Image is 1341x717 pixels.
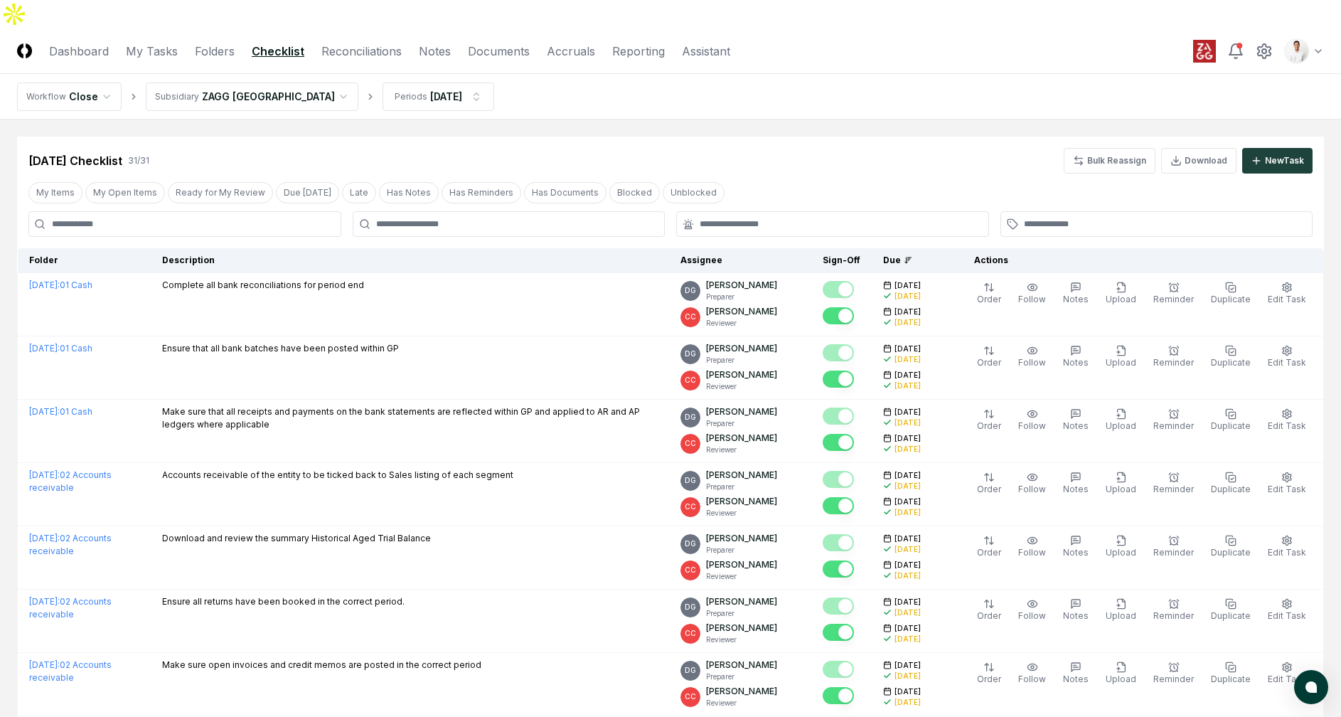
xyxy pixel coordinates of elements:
[823,687,854,704] button: Mark complete
[1153,610,1194,621] span: Reminder
[442,182,521,203] button: Has Reminders
[1103,659,1139,689] button: Upload
[823,371,854,388] button: Mark complete
[977,610,1001,621] span: Order
[1208,279,1254,309] button: Duplicate
[823,597,854,615] button: Mark complete
[894,280,921,291] span: [DATE]
[126,43,178,60] a: My Tasks
[1018,484,1046,494] span: Follow
[823,661,854,678] button: Mark complete
[706,381,777,392] p: Reviewer
[1211,484,1251,494] span: Duplicate
[1103,342,1139,372] button: Upload
[706,318,777,329] p: Reviewer
[28,152,122,169] div: [DATE] Checklist
[1015,405,1049,435] button: Follow
[706,634,777,645] p: Reviewer
[612,43,665,60] a: Reporting
[1265,342,1309,372] button: Edit Task
[29,469,60,480] span: [DATE] :
[894,544,921,555] div: [DATE]
[29,533,60,543] span: [DATE] :
[974,469,1004,499] button: Order
[1103,279,1139,309] button: Upload
[1153,420,1194,431] span: Reminder
[663,182,725,203] button: Unblocked
[1063,674,1089,684] span: Notes
[1018,420,1046,431] span: Follow
[706,368,777,381] p: [PERSON_NAME]
[1161,148,1236,174] button: Download
[1103,532,1139,562] button: Upload
[669,248,811,273] th: Assignee
[883,254,940,267] div: Due
[1018,294,1046,304] span: Follow
[1208,595,1254,625] button: Duplicate
[811,248,872,273] th: Sign-Off
[1018,357,1046,368] span: Follow
[685,665,696,676] span: DG
[162,532,431,545] p: Download and review the summary Historical Aged Trial Balance
[547,43,595,60] a: Accruals
[1106,674,1136,684] span: Upload
[1150,595,1197,625] button: Reminder
[1265,279,1309,309] button: Edit Task
[706,305,777,318] p: [PERSON_NAME]
[823,497,854,514] button: Mark complete
[1208,469,1254,499] button: Duplicate
[894,433,921,444] span: [DATE]
[1211,547,1251,558] span: Duplicate
[468,43,530,60] a: Documents
[1060,279,1091,309] button: Notes
[894,370,921,381] span: [DATE]
[977,294,1001,304] span: Order
[1106,484,1136,494] span: Upload
[706,508,777,519] p: Reviewer
[1265,532,1309,562] button: Edit Task
[26,90,66,103] div: Workflow
[977,547,1001,558] span: Order
[1150,405,1197,435] button: Reminder
[1015,532,1049,562] button: Follow
[706,495,777,508] p: [PERSON_NAME]
[1265,595,1309,625] button: Edit Task
[1060,659,1091,689] button: Notes
[974,342,1004,372] button: Order
[974,532,1004,562] button: Order
[1015,595,1049,625] button: Follow
[706,432,777,445] p: [PERSON_NAME]
[685,475,696,486] span: DG
[1268,610,1306,621] span: Edit Task
[685,375,696,386] span: CC
[894,307,921,317] span: [DATE]
[894,623,921,634] span: [DATE]
[706,355,777,366] p: Preparer
[1286,40,1308,63] img: d09822cc-9b6d-4858-8d66-9570c114c672_b0bc35f1-fa8e-4ccc-bc23-b02c2d8c2b72.png
[1265,405,1309,435] button: Edit Task
[706,469,777,482] p: [PERSON_NAME]
[1153,674,1194,684] span: Reminder
[974,595,1004,625] button: Order
[706,279,777,292] p: [PERSON_NAME]
[894,291,921,302] div: [DATE]
[1211,610,1251,621] span: Duplicate
[685,565,696,575] span: CC
[1064,148,1155,174] button: Bulk Reassign
[894,418,921,428] div: [DATE]
[29,343,92,354] a: [DATE]:01 Cash
[1294,670,1328,704] button: atlas-launcher
[1268,674,1306,684] span: Edit Task
[963,254,1313,267] div: Actions
[706,292,777,302] p: Preparer
[1106,420,1136,431] span: Upload
[128,154,149,167] div: 31 / 31
[1208,532,1254,562] button: Duplicate
[706,622,777,634] p: [PERSON_NAME]
[706,482,777,492] p: Preparer
[823,471,854,488] button: Mark complete
[894,354,921,365] div: [DATE]
[1063,294,1089,304] span: Notes
[29,596,112,620] a: [DATE]:02 Accounts receivable
[823,408,854,425] button: Mark complete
